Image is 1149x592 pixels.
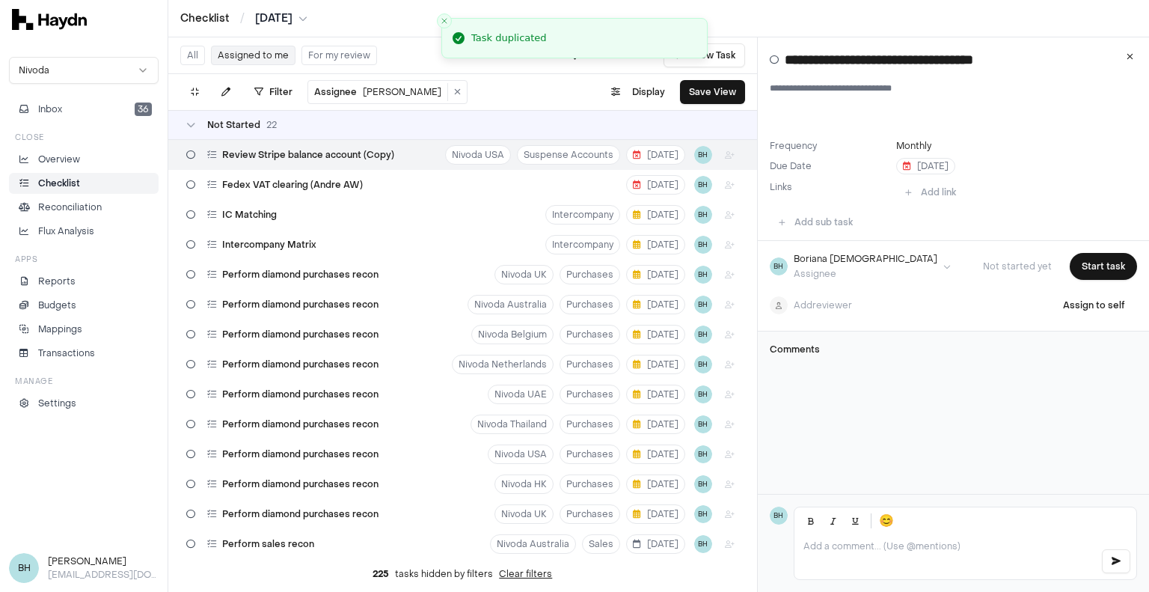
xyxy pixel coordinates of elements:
[222,239,316,251] span: Intercompany Matrix
[222,538,314,550] span: Perform sales recon
[314,86,357,98] span: Assignee
[168,556,757,592] div: tasks hidden by filters
[494,265,554,284] button: Nivoda UK
[694,505,712,523] span: BH
[494,504,554,524] button: Nivoda UK
[301,46,377,65] button: For my review
[794,253,937,265] div: Boriana [DEMOGRAPHIC_DATA]
[38,323,82,336] p: Mappings
[626,145,685,165] button: [DATE]
[770,181,792,193] label: Links
[680,80,745,104] button: Save View
[38,299,76,312] p: Budgets
[971,260,1064,272] span: Not started yet
[694,415,712,433] button: BH
[560,504,620,524] button: Purchases
[38,103,62,116] span: Inbox
[222,388,379,400] span: Perform diamond purchases recon
[633,239,678,251] span: [DATE]
[770,296,852,314] button: Addreviewer
[879,512,894,530] span: 😊
[245,80,301,104] button: Filter
[9,271,159,292] a: Reports
[694,475,712,493] span: BH
[633,209,678,221] span: [DATE]
[9,197,159,218] a: Reconciliation
[626,205,685,225] button: [DATE]
[9,295,159,316] a: Budgets
[694,206,712,224] button: BH
[468,295,554,314] button: Nivoda Australia
[9,149,159,170] a: Overview
[499,568,552,580] button: Clear filters
[694,176,712,194] span: BH
[626,295,685,314] button: [DATE]
[694,355,712,373] button: BH
[560,325,620,344] button: Purchases
[490,534,576,554] button: Nivoda Australia
[770,210,862,234] button: Add sub task
[222,209,277,221] span: IC Matching
[38,347,95,360] p: Transactions
[222,149,394,161] span: Review Stripe balance account (Copy)
[207,119,260,131] span: Not Started
[38,225,94,238] p: Flux Analysis
[15,254,37,265] h3: Apps
[9,343,159,364] a: Transactions
[694,266,712,284] button: BH
[9,173,159,194] a: Checklist
[626,534,685,554] button: [DATE]
[694,385,712,403] span: BH
[266,119,277,131] span: 22
[222,269,379,281] span: Perform diamond purchases recon
[48,568,159,582] p: [EMAIL_ADDRESS][DOMAIN_NAME]
[633,448,678,460] span: [DATE]
[896,140,931,152] button: Monthly
[38,177,80,190] p: Checklist
[1070,253,1137,280] button: Start task
[560,295,620,314] button: Purchases
[180,11,307,26] nav: breadcrumb
[633,388,678,400] span: [DATE]
[694,445,712,463] button: BH
[488,445,554,464] button: Nivoda USA
[770,253,951,280] button: BHBoriana [DEMOGRAPHIC_DATA]Assignee
[876,510,897,531] button: 😊
[626,235,685,254] button: [DATE]
[770,140,890,152] label: Frequency
[633,418,678,430] span: [DATE]
[9,393,159,414] a: Settings
[15,132,44,143] h3: Close
[9,221,159,242] a: Flux Analysis
[38,275,76,288] p: Reports
[770,507,788,525] span: BH
[255,11,307,26] button: [DATE]
[633,508,678,520] span: [DATE]
[626,504,685,524] button: [DATE]
[12,9,87,30] img: svg+xml,%3c
[494,474,554,494] button: Nivoda HK
[770,344,1137,355] h3: Comments
[823,510,844,531] button: Italic (Ctrl+I)
[633,478,678,490] span: [DATE]
[48,555,159,568] h3: [PERSON_NAME]
[794,268,937,280] div: Assignee
[626,355,685,374] button: [DATE]
[437,13,452,28] button: Close toast
[222,299,379,311] span: Perform diamond purchases recon
[582,534,620,554] button: Sales
[903,160,949,172] span: [DATE]
[633,299,678,311] span: [DATE]
[626,445,685,464] button: [DATE]
[633,358,678,370] span: [DATE]
[545,205,620,225] button: Intercompany
[560,415,620,434] button: Purchases
[800,510,821,531] button: Bold (Ctrl+B)
[694,326,712,344] span: BH
[626,385,685,404] button: [DATE]
[517,145,620,165] button: Suspense Accounts
[1051,292,1137,319] button: Assign to self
